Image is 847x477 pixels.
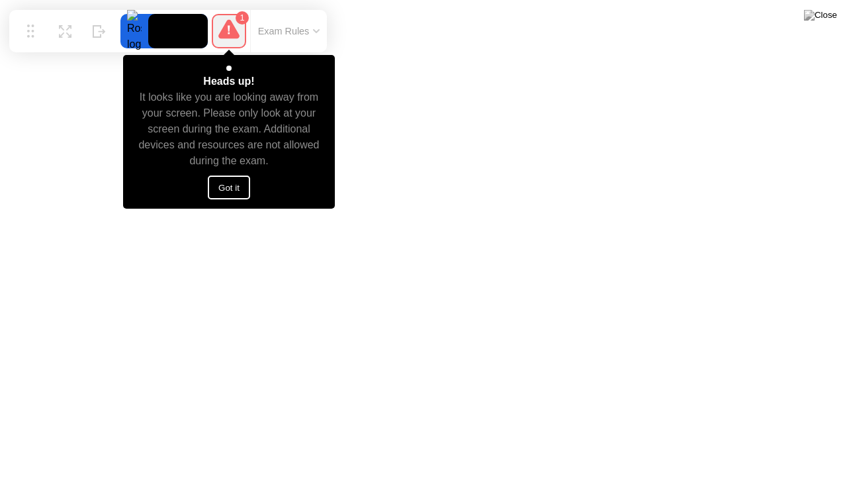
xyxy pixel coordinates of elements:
div: 1 [236,11,249,25]
div: Heads up! [203,74,254,89]
img: Close [804,10,837,21]
button: Exam Rules [254,25,324,37]
div: It looks like you are looking away from your screen. Please only look at your screen during the e... [135,89,324,169]
button: Got it [208,176,250,199]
